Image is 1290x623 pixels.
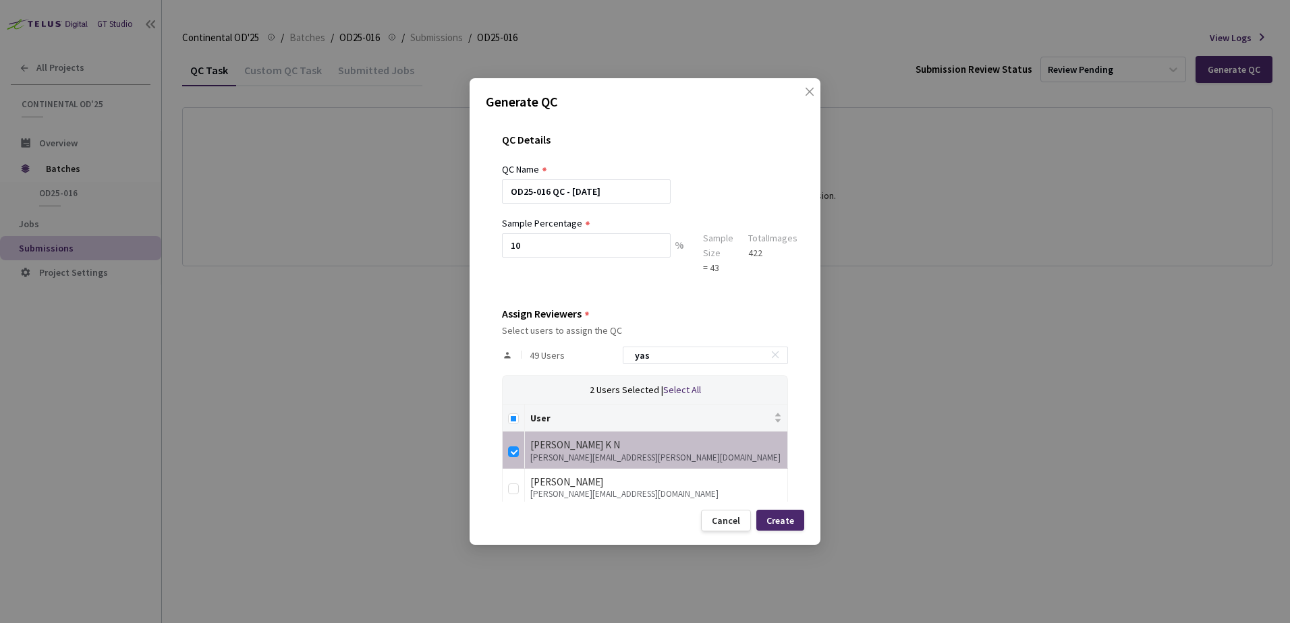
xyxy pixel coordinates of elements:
div: Assign Reviewers [502,307,582,320]
div: Sample Size [703,231,733,260]
div: = 43 [703,260,733,275]
p: Generate QC [486,92,804,112]
div: QC Details [502,133,788,162]
div: % [671,233,688,275]
div: Cancel [712,515,740,526]
div: Select users to assign the QC [502,325,788,336]
div: Sample Percentage [502,216,582,231]
div: QC Name [502,162,539,177]
div: [PERSON_NAME][EMAIL_ADDRESS][DOMAIN_NAME] [530,489,782,499]
div: 422 [748,245,797,260]
div: [PERSON_NAME][EMAIL_ADDRESS][PERSON_NAME][DOMAIN_NAME] [530,453,782,463]
div: [PERSON_NAME] [530,474,782,490]
th: User [525,405,788,432]
input: e.g. 10 [502,233,671,258]
span: 49 Users [530,350,565,361]
input: Search [627,347,770,363]
div: Total Images [748,231,797,245]
span: close [804,86,815,124]
span: 2 Users Selected | [590,384,663,396]
span: User [530,413,771,423]
div: Create [766,515,794,526]
span: Select All [663,384,701,396]
div: [PERSON_NAME] K N [530,437,782,453]
button: Close [791,86,812,108]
